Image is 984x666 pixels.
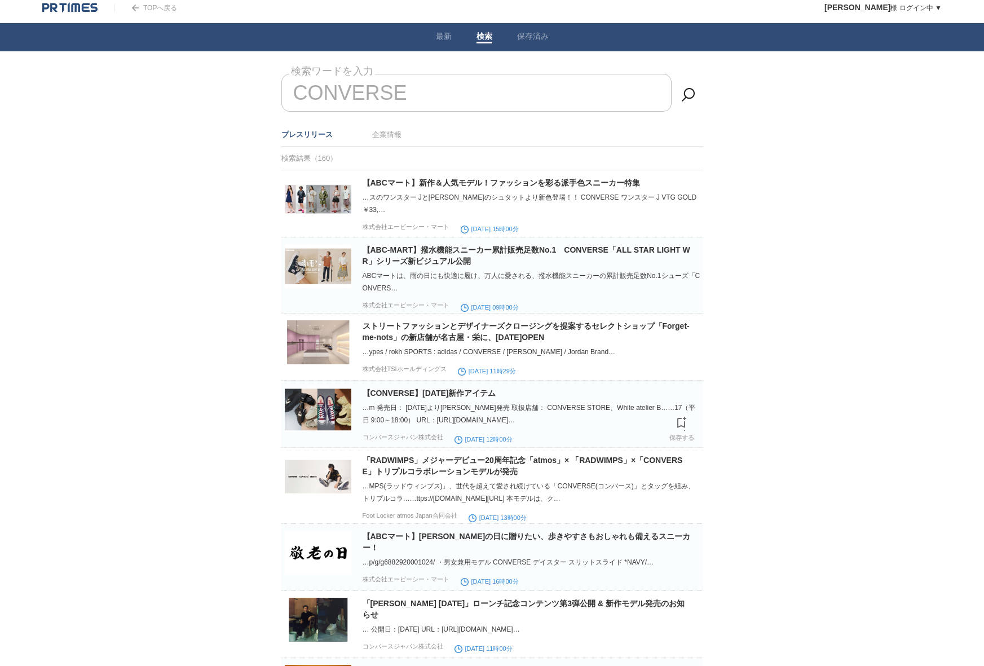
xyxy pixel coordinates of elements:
[455,436,513,443] time: [DATE] 12時00分
[436,32,452,43] a: 最新
[363,599,685,619] a: 「[PERSON_NAME] [DATE]」ローンチ記念コンテンツ第3弾公開 & 新作モデル発売のお知らせ
[461,578,519,585] time: [DATE] 16時00分
[363,433,443,442] p: コンバースジャパン株式会社
[469,514,527,521] time: [DATE] 13時00分
[824,3,890,12] span: [PERSON_NAME]
[455,645,513,652] time: [DATE] 11時00分
[285,598,351,642] img: 10657-102-dade129ab8202b0c7c5310a1b4d2b82c-2000x1500.jpg
[285,531,351,575] img: 74055-566-70d2294d60e34179427938ab558283a7-1476x1040.jpg
[363,511,457,520] p: Foot Locker atmos Japan合同会社
[42,2,98,14] img: logo.png
[363,301,449,310] p: 株式会社エービーシー・マート
[363,270,701,294] div: ABCマートは、雨の日にも快適に履け、万人に愛される、撥水機能スニーカーの累計販売足数No.1シューズ「CONVERS…
[517,32,549,43] a: 保存済み
[285,320,351,364] img: 9786-1176-9831fd61254098e3cd5b6e92454cc11c-3900x2758.jpg
[824,4,942,12] a: [PERSON_NAME]様 ログイン中 ▼
[285,177,351,221] img: 74055-577-17194ee84c8fe9f9a64f76a1609ce65b-3900x1672.png
[281,130,333,139] a: プレスリリース
[363,456,683,476] a: 「RADWIMPS」メジャーデビュー20周年記念「atmos」× 「RADWIMPS」×「CONVERSE」トリプルコラボレーションモデルが発売
[461,226,519,232] time: [DATE] 15時00分
[285,387,351,431] img: 10657-103-026647d1c48c2440b756bf6a1f8add6e-1600x1000.jpg
[363,623,701,636] div: … 公開日：[DATE] URL：[URL][DOMAIN_NAME]…
[363,642,443,651] p: コンバースジャパン株式会社
[476,32,492,43] a: 検索
[285,244,351,288] img: 74055-567-4e0ef3c06f50e4d1764678f22a0f6c80-2240x1200.jpg
[458,368,516,374] time: [DATE] 11時29分
[363,532,691,552] a: 【ABCマート】[PERSON_NAME]の日に贈りたい、歩きやすさもおしゃれも備えるスニーカー！
[114,4,177,12] a: TOPへ戻る
[281,147,703,170] div: 検索結果（160）
[363,556,701,568] div: …p/g/g6882920001024/ ・男女兼用モデル CONVERSE デイスター スリットスライド *NAVY/…
[363,389,496,398] a: 【CONVERSE】[DATE]新作アイテム
[363,178,640,187] a: 【ABCマート】新作＆人気モデル！ファッションを彩る派手色スニーカー特集
[363,575,449,584] p: 株式会社エービーシー・マート
[372,130,401,139] a: 企業情報
[363,480,701,505] div: …MPS(ラッドウィンプス)」、世代を超えて愛され続けている「CONVERSE(コンバース)」とタッグを組み、トリプルコラ……ttps://[DOMAIN_NAME][URL] 本モデルは、ク…
[289,63,375,80] label: 検索ワードを入力
[461,304,519,311] time: [DATE] 09時00分
[669,413,694,442] a: 保存する
[363,245,690,266] a: 【ABC-MART】撥水機能スニーカー累計販売足数No.1 CONVERSE「ALL STAR LIGHT WR」シリーズ新ビジュアル公開
[132,5,139,11] img: arrow.png
[285,455,351,499] img: 63811-804-4d6340898c960fe2425a12ac53d26d04-3264x1632.jpg
[363,346,701,358] div: …ypes / rokh SPORTS : adidas / CONVERSE / [PERSON_NAME] / Jordan Brand…
[363,223,449,231] p: 株式会社エービーシー・マート
[363,321,690,342] a: ストリートファッションとデザイナーズクロージングを提案するセレクトショップ「Forget-me-nots」の新店舗が名古屋・栄に、[DATE]OPEN
[363,402,701,426] div: …m 発売日： [DATE]より[PERSON_NAME]発売 取扱店舗： CONVERSE STORE、White atelier B……17（平日 9:00～18:00） URL：[URL]...
[363,191,701,216] div: …スのワンスター Jと[PERSON_NAME]のシュタットより新色登場！！ CONVERSE ワンスター J VTG GOLD ￥33,…
[363,365,447,373] p: 株式会社TSIホールディングス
